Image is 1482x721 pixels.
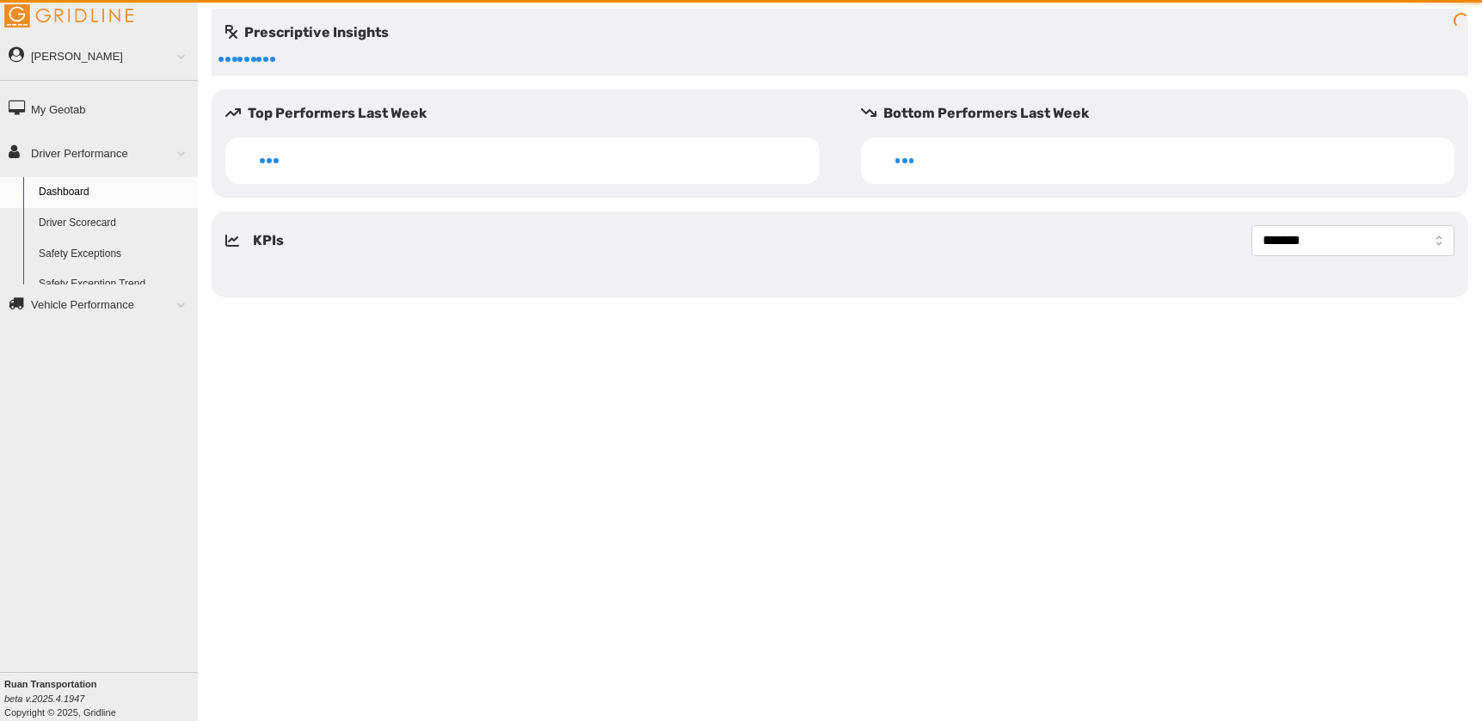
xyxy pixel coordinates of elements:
b: Ruan Transportation [4,679,97,689]
h5: Top Performers Last Week [225,103,833,124]
h5: Bottom Performers Last Week [861,103,1469,124]
i: beta v.2025.4.1947 [4,694,84,704]
img: Gridline [4,4,133,27]
a: Safety Exception Trend [31,269,198,300]
a: Dashboard [31,177,198,208]
h5: KPIs [253,230,284,251]
div: Copyright © 2025, Gridline [4,677,198,719]
a: Safety Exceptions [31,239,198,270]
h5: Prescriptive Insights [225,22,389,43]
a: Driver Scorecard [31,208,198,239]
